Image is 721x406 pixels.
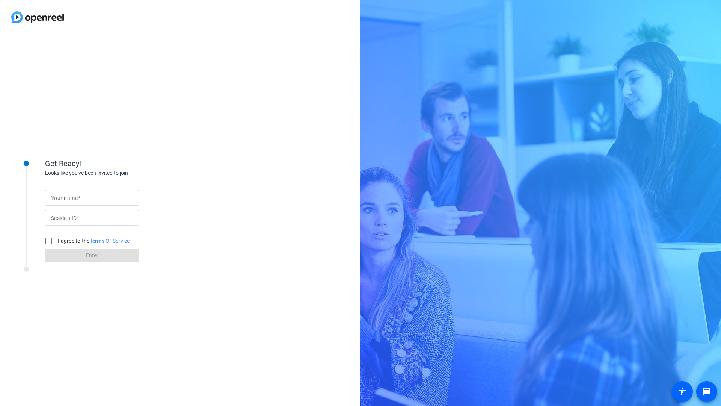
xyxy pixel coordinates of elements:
[45,158,195,169] div: Get Ready!
[51,195,78,201] mat-label: Your name
[678,387,687,396] mat-icon: accessibility
[90,238,130,244] a: Terms Of Service
[51,215,77,221] mat-label: Session ID
[45,169,195,177] div: Looks like you've been invited to join
[702,387,711,396] mat-icon: message
[56,237,130,245] label: I agree to the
